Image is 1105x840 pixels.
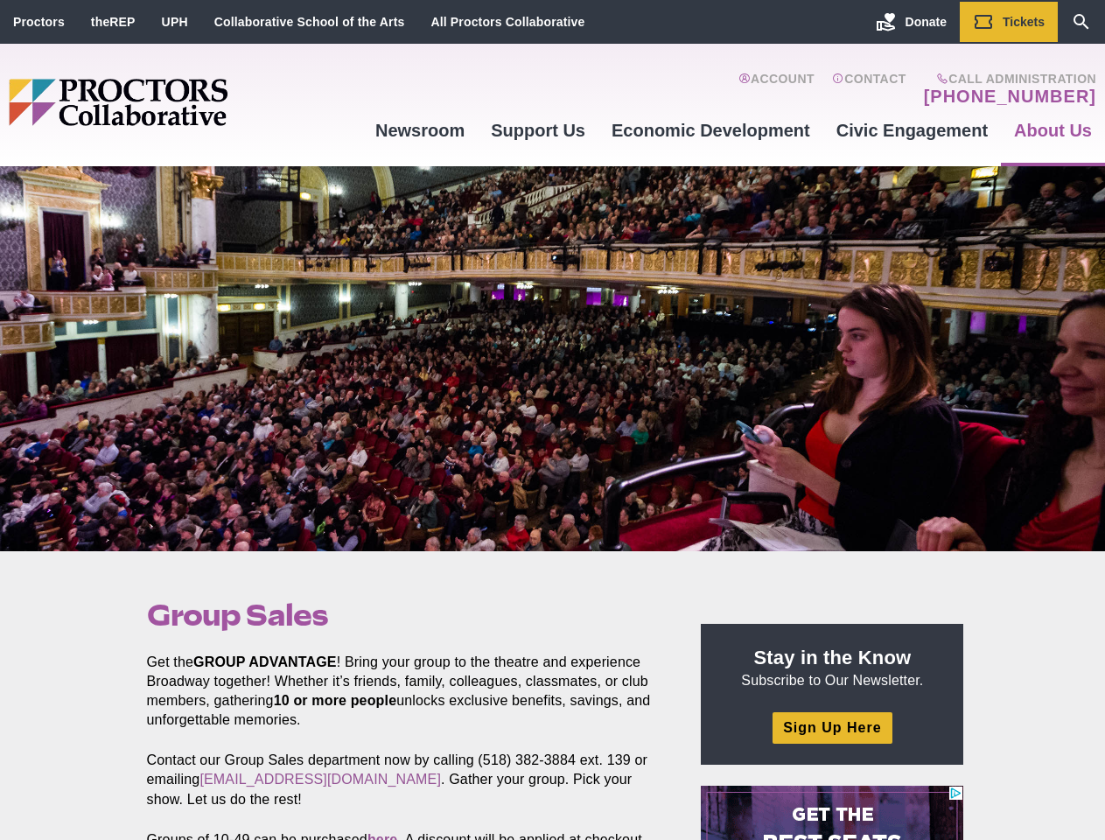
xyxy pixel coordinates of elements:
a: Tickets [960,2,1058,42]
a: Search [1058,2,1105,42]
a: [PHONE_NUMBER] [924,86,1096,107]
a: Newsroom [362,107,478,154]
strong: 10 or more people [274,693,397,708]
a: Donate [863,2,960,42]
strong: Stay in the Know [754,647,912,668]
img: Proctors logo [9,79,362,126]
strong: GROUP ADVANTAGE [193,654,337,669]
a: Collaborative School of the Arts [214,15,405,29]
a: Economic Development [598,107,823,154]
p: Get the ! Bring your group to the theatre and experience Broadway together! Whether it’s friends,... [147,653,661,730]
a: [EMAIL_ADDRESS][DOMAIN_NAME] [199,772,441,787]
a: Support Us [478,107,598,154]
a: theREP [91,15,136,29]
p: Subscribe to Our Newsletter. [722,645,942,690]
a: Proctors [13,15,65,29]
a: UPH [162,15,188,29]
h1: Group Sales [147,598,661,632]
a: Civic Engagement [823,107,1001,154]
span: Tickets [1003,15,1045,29]
a: All Proctors Collaborative [430,15,584,29]
span: Call Administration [919,72,1096,86]
a: Account [738,72,815,107]
p: Contact our Group Sales department now by calling (518) 382-3884 ext. 139 or emailing . Gather yo... [147,751,661,808]
a: Sign Up Here [773,712,892,743]
span: Donate [906,15,947,29]
a: Contact [832,72,906,107]
a: About Us [1001,107,1105,154]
